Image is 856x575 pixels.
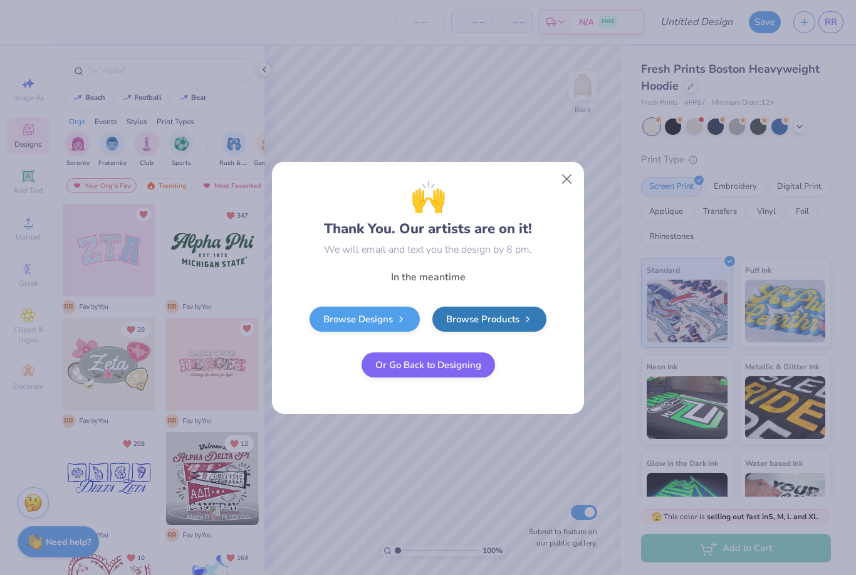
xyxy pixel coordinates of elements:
[555,167,579,191] button: Close
[310,307,420,332] a: Browse Designs
[391,270,466,284] span: In the meantime
[410,176,446,219] span: 🙌
[362,352,495,377] button: Or Go Back to Designing
[324,176,532,240] div: Thank You. Our artists are on it!
[432,307,546,332] a: Browse Products
[324,242,532,257] div: We will email and text you the design by 8 pm.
